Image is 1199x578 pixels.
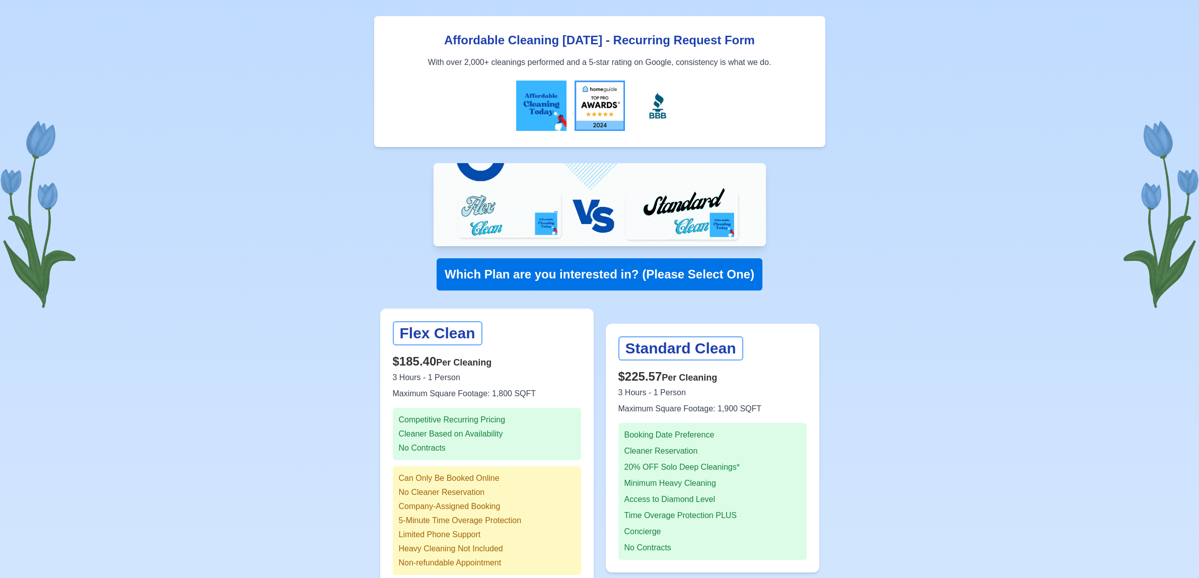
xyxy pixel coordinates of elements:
p: Maximum Square Footage: 1,800 SQFT [393,388,581,400]
img: Logo Square [633,81,683,131]
p: Competitive Recurring Pricing [399,414,575,426]
img: ACT Logo [516,81,567,131]
h2: Flex Clean [400,324,475,342]
p: With over 2,000+ cleanings performed and a 5-star rating on Google, consistency is what we do. [390,56,809,68]
img: Decorative Flower Right [1123,94,1199,335]
p: Minimum Heavy Cleaning [624,477,801,489]
p: Can Only Be Booked Online [399,472,575,484]
p: No Cleaner Reservation [399,486,575,498]
p: 3 Hours - 1 Person [393,372,581,384]
p: No Contracts [624,542,801,554]
span: Per Cleaning [436,357,491,368]
p: Heavy Cleaning Not Included [399,543,575,555]
div: Standard Clean$225.57Per Cleaning3 Hours - 1 PersonMaximum Square Footage: 1,900 SQFTBooking Date... [606,324,819,572]
p: Booking Date Preference [624,429,801,441]
span: Per Cleaning [662,373,717,383]
img: Four Seasons Cleaning Logo [575,81,625,131]
h2: Standard Clean [625,339,736,357]
p: 5-Minute Time Overage Protection [399,515,575,527]
p: Concierge [624,526,801,538]
p: Limited Phone Support [399,529,575,541]
h2: Which Plan are you interested in? (Please Select One) [445,266,754,282]
p: Time Overage Protection PLUS [624,510,801,522]
p: Access to Diamond Level [624,493,801,505]
p: Non-refundable Appointment [399,557,575,569]
p: 20% OFF Solo Deep Cleanings* [624,461,801,473]
p: Maximum Square Footage: 1,900 SQFT [618,403,807,415]
p: Cleaner Reservation [624,445,801,457]
p: Company-Assigned Booking [399,500,575,513]
p: $225.57 [618,369,807,385]
h2: Affordable Cleaning [DATE] - Recurring Request Form [390,32,809,48]
p: $185.40 [393,353,581,370]
p: Cleaner Based on Availability [399,428,575,440]
p: No Contracts [399,442,575,454]
p: 3 Hours - 1 Person [618,387,807,399]
img: Banner Animation [434,163,766,246]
